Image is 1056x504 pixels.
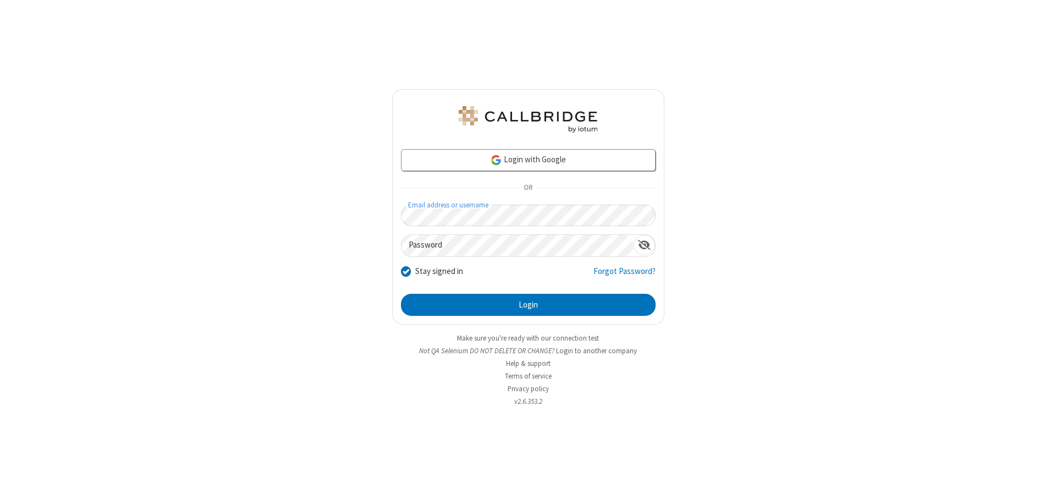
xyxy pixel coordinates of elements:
button: Login [401,294,656,316]
a: Make sure you're ready with our connection test [457,333,599,343]
button: Login to another company [556,346,637,356]
img: QA Selenium DO NOT DELETE OR CHANGE [457,106,599,133]
label: Stay signed in [415,265,463,278]
img: google-icon.png [490,154,502,166]
a: Forgot Password? [593,265,656,286]
li: Not QA Selenium DO NOT DELETE OR CHANGE? [392,346,664,356]
a: Login with Google [401,149,656,171]
a: Terms of service [505,371,552,381]
div: Show password [634,235,655,255]
input: Password [402,235,634,256]
a: Help & support [506,359,551,368]
span: OR [519,180,537,196]
li: v2.6.353.2 [392,396,664,407]
input: Email address or username [401,205,656,226]
a: Privacy policy [508,384,549,393]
